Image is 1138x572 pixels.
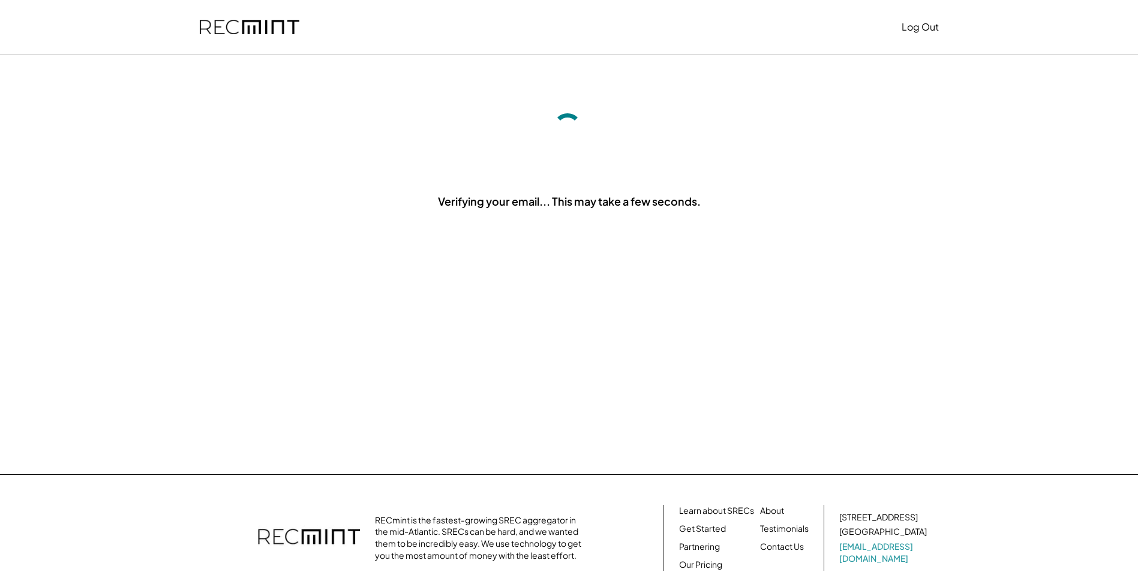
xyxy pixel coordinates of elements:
[760,505,784,517] a: About
[839,511,918,523] div: [STREET_ADDRESS]
[839,541,929,564] a: [EMAIL_ADDRESS][DOMAIN_NAME]
[679,523,726,535] a: Get Started
[258,517,360,559] img: recmint-logotype%403x.png
[679,505,754,517] a: Learn about SRECs
[375,514,588,561] div: RECmint is the fastest-growing SREC aggregator in the mid-Atlantic. SRECs can be hard, and we wan...
[760,541,804,553] a: Contact Us
[760,523,809,535] a: Testimonials
[200,20,299,35] img: recmint-logotype%403x.png
[679,559,722,571] a: Our Pricing
[902,15,939,39] button: Log Out
[679,541,720,553] a: Partnering
[839,526,927,538] div: [GEOGRAPHIC_DATA]
[438,194,701,209] div: Verifying your email... This may take a few seconds.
